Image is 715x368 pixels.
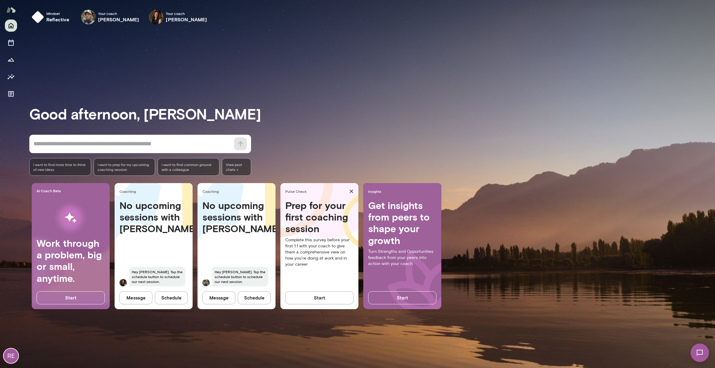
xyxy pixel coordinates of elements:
div: I want to prep for my upcoming coaching session [94,158,155,176]
button: Schedule [155,291,188,304]
span: Your coach [98,11,139,16]
img: Carrie Atkin Atkin [119,279,127,286]
span: I want to prep for my upcoming coaching session [98,162,151,172]
h4: No upcoming sessions with [PERSON_NAME] [119,200,188,235]
h6: reflective [46,16,69,23]
span: Insights [368,189,439,194]
button: Message [202,291,235,304]
button: Sessions [5,37,17,49]
h4: No upcoming sessions with [PERSON_NAME] [202,200,271,235]
div: I want to find common ground with a colleague [158,158,219,176]
span: Hey [PERSON_NAME]. Tap the schedule button to schedule our next session. [129,267,185,286]
img: mindset [32,11,44,23]
button: Documents [5,88,17,100]
img: Rico Nasol [81,10,96,24]
h4: Prep for your first coaching session [285,200,354,235]
span: View past chats -> [222,158,251,176]
p: Turn Strengths and Opportunities feedback from your peers into action with your coach. [368,249,436,267]
button: Start [37,291,105,304]
span: I want to find common ground with a colleague [162,162,215,172]
button: Message [119,291,152,304]
button: Growth Plan [5,54,17,66]
h3: Good afternoon, [PERSON_NAME] [29,105,715,122]
div: RE [4,349,18,363]
button: Home [5,19,17,32]
p: Complete this survey before your first 1:1 with your coach to give them a comprehensive view on h... [285,237,354,267]
span: Coaching [202,189,273,194]
img: Carrie Atkin [149,10,163,24]
h6: [PERSON_NAME] [98,16,139,23]
img: Mento [6,4,16,16]
img: Rico Nasol Nasol [202,279,210,286]
button: Start [285,291,354,304]
span: Your coach [166,11,207,16]
div: I want to find more time to think of new ideas [29,158,91,176]
button: Mindsetreflective [29,7,74,27]
span: AI Coach Beta [37,188,107,193]
h4: Get insights from peers to shape your growth [368,200,436,246]
h6: [PERSON_NAME] [166,16,207,23]
div: Carrie AtkinYour coach[PERSON_NAME] [144,7,211,27]
span: Hey [PERSON_NAME]. Tap the schedule button to schedule our next session. [212,267,268,286]
span: Pulse Check [285,189,347,194]
span: Coaching [119,189,190,194]
h4: Work through a problem, big or small, anytime. [37,237,105,284]
button: Insights [5,71,17,83]
div: Rico NasolYour coach[PERSON_NAME] [77,7,144,27]
button: Start [368,291,436,304]
img: AI Workflows [44,199,98,237]
span: Mindset [46,11,69,16]
button: Schedule [238,291,271,304]
span: I want to find more time to think of new ideas [33,162,87,172]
